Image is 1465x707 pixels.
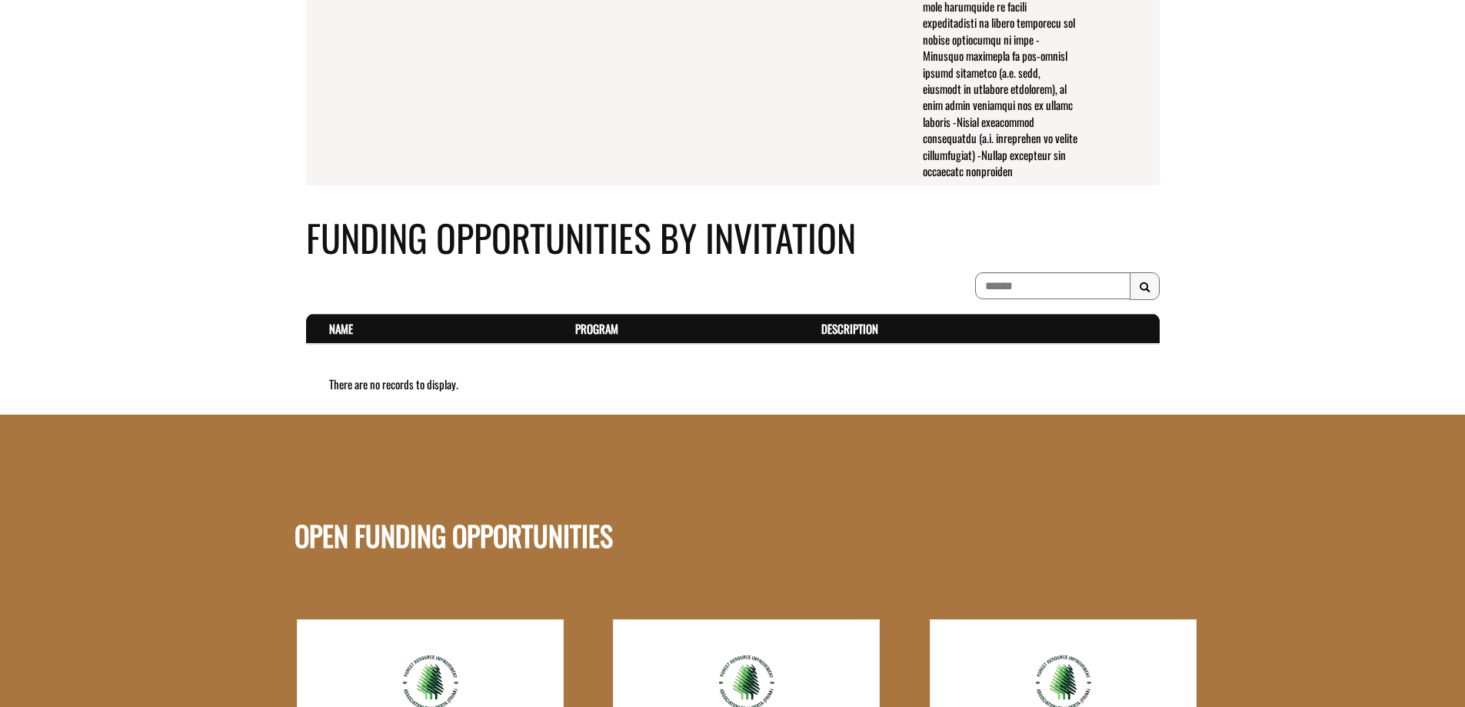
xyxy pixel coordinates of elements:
th: Actions [1127,315,1160,345]
div: There are no records to display. [306,376,1160,392]
input: To search on partial text, use the asterisk (*) wildcard character. [975,272,1130,299]
a: Name [329,320,353,337]
h4: Funding Opportunities By Invitation [306,210,1160,265]
h1: OPEN FUNDING OPPORTUNITIES [295,431,613,551]
a: Program [575,320,618,337]
a: Description [821,320,878,337]
button: Search Results [1130,272,1160,300]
